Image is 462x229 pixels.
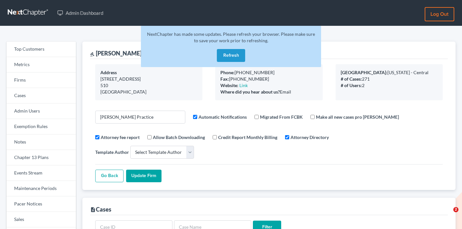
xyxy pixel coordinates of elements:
span: 2 [453,207,458,212]
div: [PERSON_NAME] Practice [90,49,164,57]
iframe: Intercom live chat [440,207,456,223]
a: Go Back [95,170,124,183]
a: Cases [6,88,76,104]
a: Chapter 13 Plans [6,150,76,165]
div: 2 [341,82,438,89]
a: Exemption Rules [6,119,76,134]
b: Where did you hear about us? [220,89,280,95]
a: Maintenance Periods [6,181,76,196]
button: Refresh [217,49,245,62]
label: Attorney fee report [101,134,140,141]
div: [STREET_ADDRESS] [100,76,197,82]
a: Top Customers [6,42,76,57]
div: Email [220,89,317,95]
b: Fax: [220,76,229,82]
div: [PHONE_NUMBER] [220,76,317,82]
label: Attorney Directory [291,134,329,141]
a: Pacer Notices [6,196,76,212]
b: # of Users: [341,83,362,88]
div: 510 [100,82,197,89]
b: # of Cases: [341,76,362,82]
a: Log out [425,7,454,21]
b: Website: [220,83,238,88]
div: [PHONE_NUMBER] [220,69,317,76]
div: 271 [341,76,438,82]
b: Phone: [220,70,235,75]
a: Link [239,83,248,88]
i: gavel [90,52,95,56]
a: Metrics [6,57,76,73]
a: Notes [6,134,76,150]
label: Make all new cases pro [PERSON_NAME] [316,114,399,120]
label: Automatic Notifications [199,114,247,120]
label: Migrated From FCBK [260,114,303,120]
input: Update Firm [126,170,162,183]
label: Allow Batch Downloading [153,134,205,141]
a: Admin Users [6,104,76,119]
b: [GEOGRAPHIC_DATA]: [341,70,387,75]
label: Credit Report Monthly Billing [218,134,277,141]
a: Events Stream [6,165,76,181]
i: description [90,207,96,213]
b: Address [100,70,117,75]
a: Firms [6,73,76,88]
span: NextChapter has made some updates. Please refresh your browser. Please make sure to save your wor... [147,31,315,43]
a: Sales [6,212,76,227]
div: [US_STATE] - Central [341,69,438,76]
a: Admin Dashboard [54,7,106,19]
label: Template Author [95,149,129,155]
div: [GEOGRAPHIC_DATA] [100,89,197,95]
div: Cases [90,205,111,213]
